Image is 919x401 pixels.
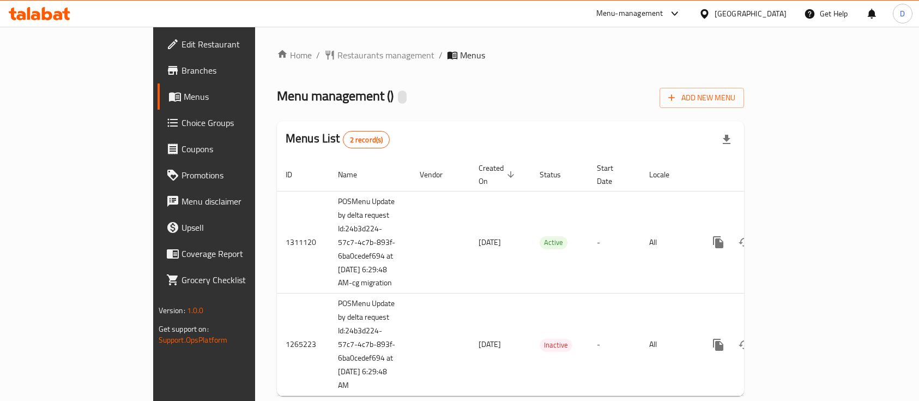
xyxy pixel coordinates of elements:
span: Choice Groups [182,116,298,129]
table: enhanced table [277,158,819,397]
button: Change Status [731,229,758,255]
span: Start Date [597,161,627,188]
span: Locale [649,168,684,181]
span: Menus [184,90,298,103]
span: Menu management ( ) [277,83,394,108]
th: Actions [697,158,819,191]
td: All [640,191,697,294]
div: Menu-management [596,7,663,20]
span: Coupons [182,142,298,155]
a: Edit Restaurant [158,31,307,57]
span: 2 record(s) [343,135,390,145]
span: Name [338,168,371,181]
span: Branches [182,64,298,77]
a: Coupons [158,136,307,162]
span: D [900,8,905,20]
span: Edit Restaurant [182,38,298,51]
td: All [640,294,697,396]
a: Branches [158,57,307,83]
button: Change Status [731,332,758,358]
span: Upsell [182,221,298,234]
span: 1.0.0 [187,303,204,318]
li: / [316,49,320,62]
span: Get support on: [159,322,209,336]
div: Total records count [343,131,390,148]
a: Upsell [158,214,307,241]
a: Support.OpsPlatform [159,333,228,347]
h2: Menus List [286,130,390,148]
span: Menu disclaimer [182,195,298,208]
span: [DATE] [479,235,501,249]
span: [DATE] [479,337,501,351]
span: Version: [159,303,185,318]
span: Grocery Checklist [182,273,298,286]
span: Add New Menu [668,91,735,105]
span: ID [286,168,306,181]
a: Menus [158,83,307,110]
nav: breadcrumb [277,49,744,62]
div: Export file [714,127,740,153]
span: Status [540,168,575,181]
li: / [439,49,443,62]
td: - [588,294,640,396]
span: Inactive [540,339,572,351]
a: Grocery Checklist [158,267,307,293]
button: Add New Menu [660,88,744,108]
a: Coverage Report [158,241,307,267]
span: Created On [479,161,518,188]
span: Active [540,236,567,249]
td: - [588,191,640,294]
a: Promotions [158,162,307,188]
a: Menu disclaimer [158,188,307,214]
span: Vendor [420,168,457,181]
div: [GEOGRAPHIC_DATA] [715,8,787,20]
span: Coverage Report [182,247,298,260]
div: Inactive [540,339,572,352]
td: POSMenu Update by delta request Id:24b3d224-57c7-4c7b-893f-6ba0cedef694 at [DATE] 6:29:48 AM-cg m... [329,191,411,294]
span: Promotions [182,169,298,182]
a: Choice Groups [158,110,307,136]
a: Restaurants management [324,49,434,62]
span: Restaurants management [337,49,434,62]
td: POSMenu Update by delta request Id:24b3d224-57c7-4c7b-893f-6ba0cedef694 at [DATE] 6:29:48 AM [329,294,411,396]
button: more [705,332,731,358]
button: more [705,229,731,255]
span: Menus [460,49,485,62]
